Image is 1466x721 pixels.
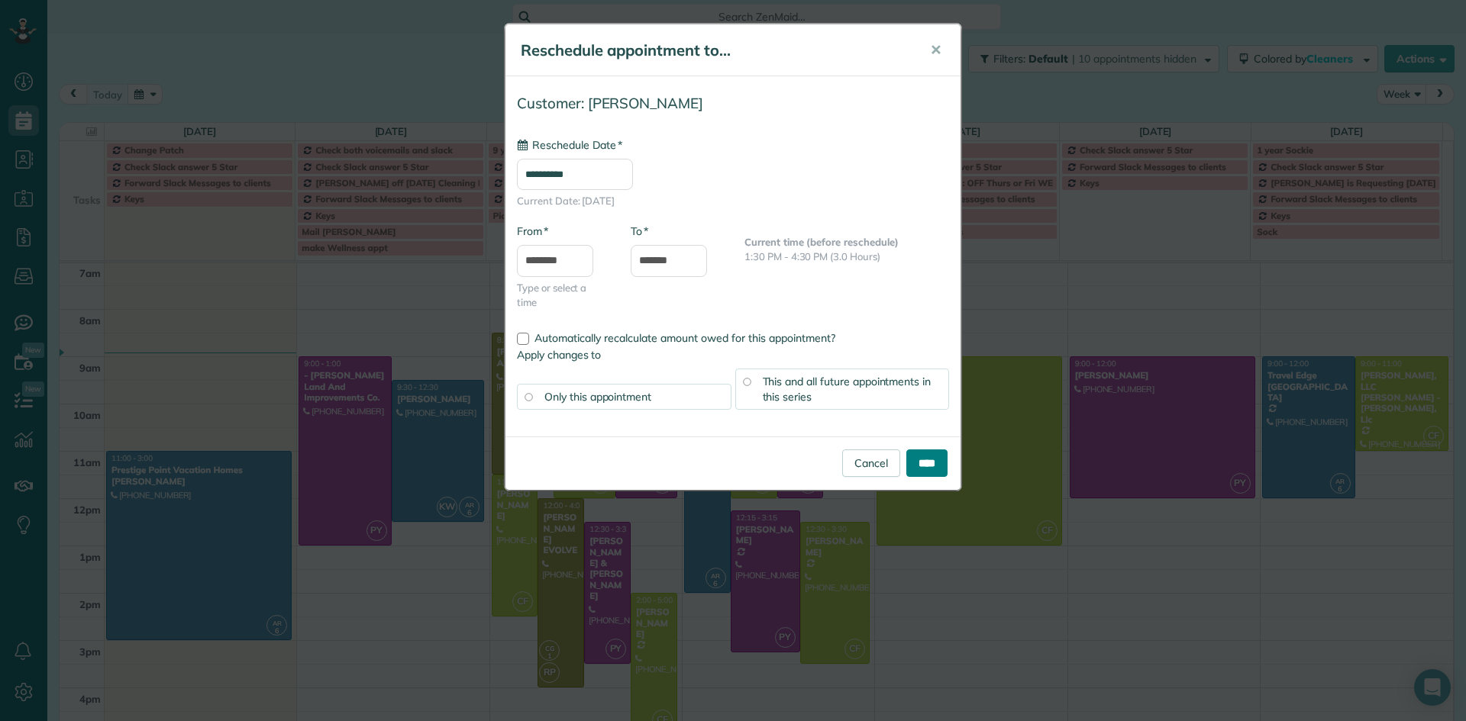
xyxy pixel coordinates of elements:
h5: Reschedule appointment to... [521,40,909,61]
span: This and all future appointments in this series [763,375,932,404]
span: Current Date: [DATE] [517,194,949,208]
p: 1:30 PM - 4:30 PM (3.0 Hours) [744,249,949,264]
span: Type or select a time [517,281,608,310]
a: Cancel [842,449,900,477]
span: ✕ [930,41,941,59]
span: Automatically recalculate amount owed for this appointment? [534,331,835,345]
label: Reschedule Date [517,137,622,153]
label: Apply changes to [517,347,949,362]
span: Only this appointment [544,390,651,404]
input: This and all future appointments in this series [743,378,751,385]
h4: Customer: [PERSON_NAME] [517,95,949,111]
label: From [517,224,548,239]
label: To [631,224,648,239]
input: Only this appointment [525,393,532,401]
b: Current time (before reschedule) [744,236,899,248]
